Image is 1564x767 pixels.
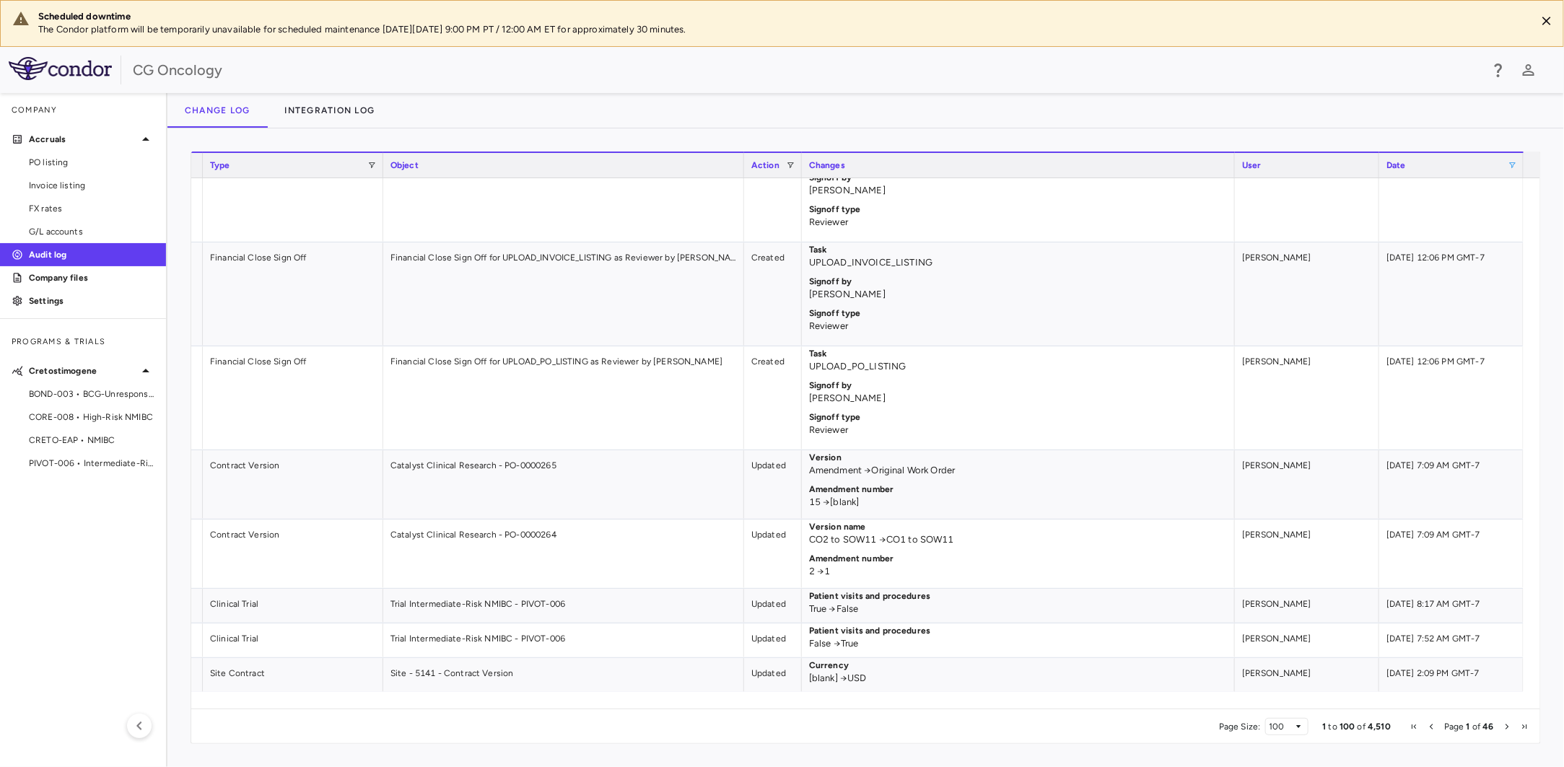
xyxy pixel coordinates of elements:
[809,160,845,170] span: Changes
[1467,722,1470,732] span: 1
[29,248,154,261] p: Audit log
[268,93,393,128] button: Integration log
[1386,160,1406,170] span: Date
[809,496,1228,509] p: 15 → [blank]
[1242,160,1262,170] span: User
[1444,722,1464,732] span: Page
[809,520,1228,533] p: Version name
[1379,589,1524,623] div: [DATE] 8:17 AM GMT-7
[1235,139,1379,242] div: [PERSON_NAME]
[29,411,154,424] span: CORE-008 • High-Risk NMIBC
[744,623,802,657] div: Updated
[203,623,383,657] div: Clinical Trial
[1219,722,1261,732] div: Page Size:
[383,589,744,623] div: Trial Intermediate-Risk NMIBC - PIVOT-006
[1329,722,1337,732] span: to
[809,216,1228,229] p: Reviewer
[1235,346,1379,450] div: [PERSON_NAME]
[383,520,744,588] div: Catalyst Clinical Research - PO-0000264
[1368,722,1391,732] span: 4,510
[809,424,1228,437] p: Reviewer
[809,243,1228,256] p: Task
[809,590,1228,602] p: Patient visits and procedures
[29,156,154,169] span: PO listing
[809,533,1228,546] p: CO2 to SOW11 → CO1 to SOW11
[29,179,154,192] span: Invoice listing
[1358,722,1366,732] span: of
[809,347,1228,360] p: Task
[809,637,1228,650] p: False → True
[809,203,1228,216] p: Signoff type
[1520,722,1529,731] div: Last Page
[809,360,1228,373] p: UPLOAD_PO_LISTING
[744,346,802,450] div: Created
[203,450,383,519] div: Contract Version
[383,450,744,519] div: Catalyst Clinical Research - PO-0000265
[809,275,1228,288] p: Signoff by
[383,242,744,346] div: Financial Close Sign Off for UPLOAD_INVOICE_LISTING as Reviewer by [PERSON_NAME]
[1235,450,1379,519] div: [PERSON_NAME]
[203,520,383,588] div: Contract Version
[29,294,154,307] p: Settings
[29,133,137,146] p: Accruals
[1235,623,1379,657] div: [PERSON_NAME]
[29,387,154,400] span: BOND-003 • BCG-Unresponsive, High-Risk NMIBC
[809,411,1228,424] p: Signoff type
[38,10,1524,23] div: Scheduled downtime
[809,565,1228,578] p: 2 → 1
[203,589,383,623] div: Clinical Trial
[809,672,1228,685] p: [blank] → USD
[1379,242,1524,346] div: [DATE] 12:06 PM GMT-7
[1379,139,1524,242] div: [DATE] 12:06 PM GMT-7
[751,160,779,170] span: Action
[809,307,1228,320] p: Signoff type
[38,23,1524,36] p: The Condor platform will be temporarily unavailable for scheduled maintenance [DATE][DATE] 9:00 P...
[809,379,1228,392] p: Signoff by
[809,552,1228,565] p: Amendment number
[809,464,1228,477] p: Amendment → Original Work Order
[1235,658,1379,692] div: [PERSON_NAME]
[1270,722,1295,732] div: 100
[383,658,744,692] div: Site - 5141 - Contract Version
[744,520,802,588] div: Updated
[383,139,744,242] div: Financial Close Sign Off for UPDATE_CURRENT_CONTRACTS_AND_AIPS as Reviewer by [PERSON_NAME]
[809,624,1228,637] p: Patient visits and procedures
[1379,520,1524,588] div: [DATE] 7:09 AM GMT-7
[29,364,137,377] p: Cretostimogene
[29,271,154,284] p: Company files
[809,288,1228,301] p: [PERSON_NAME]
[809,659,1228,672] p: Currency
[1235,242,1379,346] div: [PERSON_NAME]
[1472,722,1480,732] span: of
[29,457,154,470] span: PIVOT-006 • Intermediate-Risk NMIBC
[203,346,383,450] div: Financial Close Sign Off
[9,57,112,80] img: logo-full-SnFGN8VE.png
[1235,520,1379,588] div: [PERSON_NAME]
[744,658,802,692] div: Updated
[1340,722,1355,732] span: 100
[1265,718,1309,735] div: Page Size
[203,139,383,242] div: Financial Close Sign Off
[1410,722,1418,731] div: First Page
[29,202,154,215] span: FX rates
[744,242,802,346] div: Created
[390,160,419,170] span: Object
[1379,346,1524,450] div: [DATE] 12:06 PM GMT-7
[1379,450,1524,519] div: [DATE] 7:09 AM GMT-7
[744,450,802,519] div: Updated
[383,623,744,657] div: Trial Intermediate-Risk NMIBC - PIVOT-006
[29,434,154,447] span: CRETO-EAP • NMIBC
[1323,722,1327,732] span: 1
[809,483,1228,496] p: Amendment number
[1235,589,1379,623] div: [PERSON_NAME]
[29,225,154,238] span: G/L accounts
[210,160,230,170] span: Type
[809,602,1228,615] p: True → False
[203,242,383,346] div: Financial Close Sign Off
[1536,10,1558,32] button: Close
[383,346,744,450] div: Financial Close Sign Off for UPLOAD_PO_LISTING as Reviewer by [PERSON_NAME]
[744,139,802,242] div: Created
[809,256,1228,269] p: UPLOAD_INVOICE_LISTING
[809,392,1228,405] p: [PERSON_NAME]
[133,59,1480,81] div: CG Oncology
